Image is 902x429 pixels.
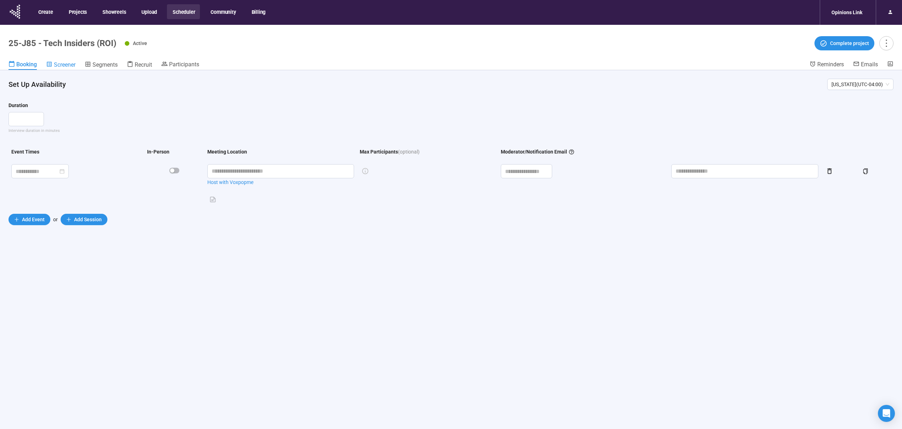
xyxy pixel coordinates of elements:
[147,148,169,156] div: In-Person
[54,61,75,68] span: Screener
[9,128,893,134] div: Interview duration in minutes
[33,4,58,19] button: Create
[501,148,575,156] div: Moderator/Notification Email
[66,217,71,222] span: plus
[861,61,878,68] span: Emails
[133,40,147,46] span: Active
[63,4,92,19] button: Projects
[9,214,893,225] div: or
[809,61,844,69] a: Reminders
[853,61,878,69] a: Emails
[207,148,247,156] div: Meeting Location
[61,214,107,225] button: plusAdd Session
[9,61,37,70] a: Booking
[85,61,118,70] a: Segments
[14,217,19,222] span: plus
[398,148,420,156] span: (optional)
[246,4,271,19] button: Billing
[11,148,39,156] div: Event Times
[827,6,867,19] div: Opinions Link
[22,216,45,223] span: Add Event
[863,168,868,174] span: copy
[93,61,118,68] span: Segments
[878,405,895,422] div: Open Intercom Messenger
[205,4,241,19] button: Community
[9,79,822,89] h4: Set Up Availability
[817,61,844,68] span: Reminders
[360,148,398,156] div: Max Participants
[9,214,50,225] button: plusAdd Event
[169,61,199,68] span: Participants
[46,61,75,70] a: Screener
[9,101,28,109] div: Duration
[161,61,199,69] a: Participants
[831,79,889,90] span: [US_STATE] ( UTC-04:00 )
[16,61,37,68] span: Booking
[9,38,116,48] h1: 25-J85 - Tech Insiders (ROI)
[207,178,354,186] a: Host with Voxpopme
[830,39,869,47] span: Complete project
[860,166,871,177] button: copy
[167,4,200,19] button: Scheduler
[814,36,874,50] button: Complete project
[135,61,152,68] span: Recruit
[97,4,131,19] button: Showreels
[881,38,891,48] span: more
[879,36,893,50] button: more
[127,61,152,70] a: Recruit
[136,4,162,19] button: Upload
[74,216,102,223] span: Add Session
